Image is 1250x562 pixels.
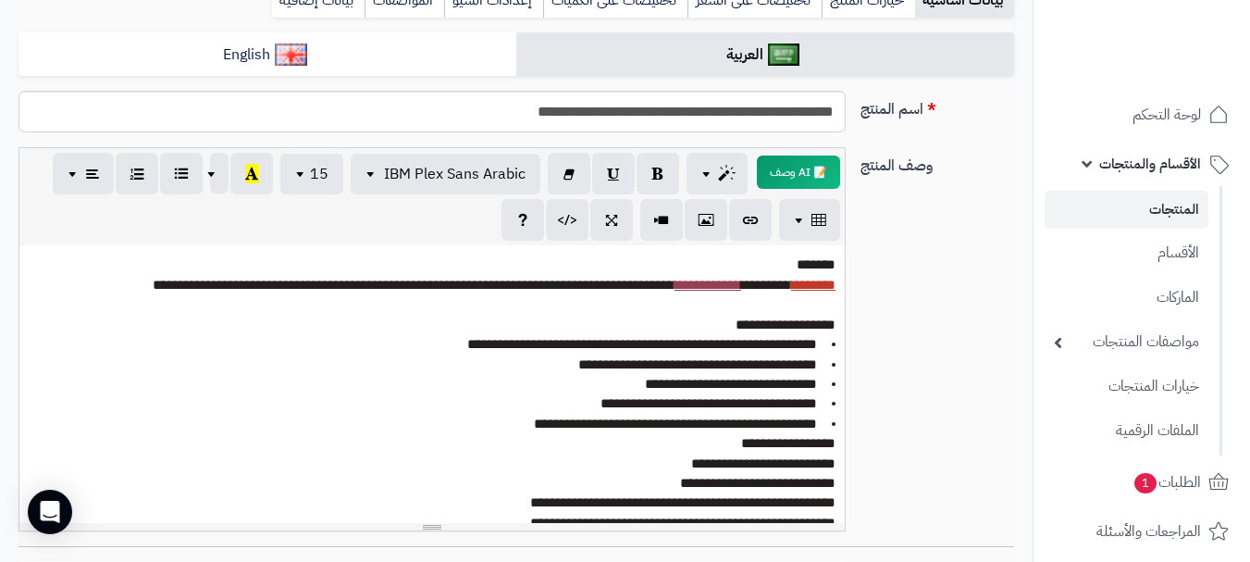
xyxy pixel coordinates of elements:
[1096,518,1201,544] span: المراجعات والأسئلة
[1045,322,1208,362] a: مواصفات المنتجات
[1045,460,1239,505] a: الطلبات1
[1045,278,1208,318] a: الماركات
[768,44,800,66] img: العربية
[19,32,516,78] a: English
[351,154,540,194] button: IBM Plex Sans Arabic
[1045,233,1208,273] a: الأقسام
[1124,14,1232,53] img: logo-2.png
[1045,367,1208,406] a: خيارات المنتجات
[1099,151,1201,177] span: الأقسام والمنتجات
[516,32,1014,78] a: العربية
[1134,473,1157,493] span: 1
[28,490,72,534] div: Open Intercom Messenger
[1045,191,1208,229] a: المنتجات
[1045,509,1239,554] a: المراجعات والأسئلة
[757,156,840,189] button: 📝 AI وصف
[275,44,307,66] img: English
[310,163,328,185] span: 15
[384,163,526,185] span: IBM Plex Sans Arabic
[1045,411,1208,451] a: الملفات الرقمية
[280,154,343,194] button: 15
[1132,102,1201,128] span: لوحة التحكم
[1045,93,1239,137] a: لوحة التحكم
[853,147,1021,177] label: وصف المنتج
[1132,469,1201,495] span: الطلبات
[853,91,1021,120] label: اسم المنتج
